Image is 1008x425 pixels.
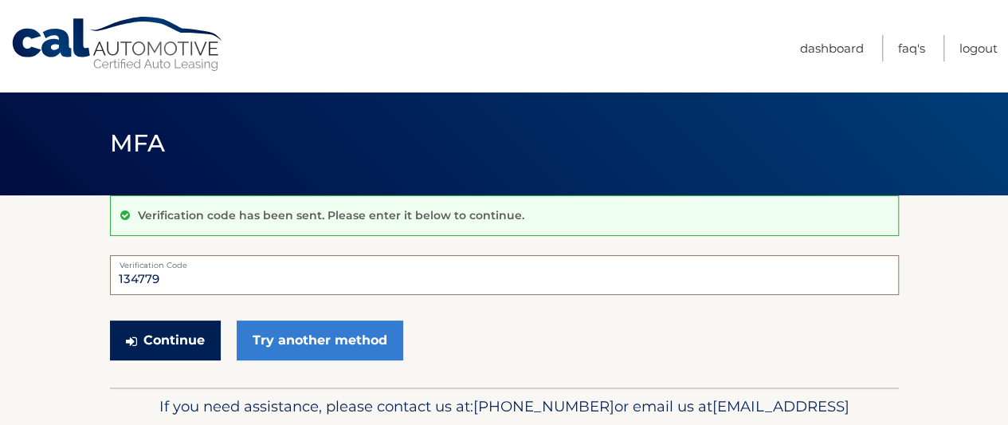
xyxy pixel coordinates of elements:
[138,208,524,222] p: Verification code has been sent. Please enter it below to continue.
[473,397,614,415] span: [PHONE_NUMBER]
[898,35,925,61] a: FAQ's
[10,16,226,73] a: Cal Automotive
[959,35,998,61] a: Logout
[110,128,166,158] span: MFA
[110,255,899,268] label: Verification Code
[800,35,864,61] a: Dashboard
[110,255,899,295] input: Verification Code
[110,321,221,360] button: Continue
[237,321,403,360] a: Try another method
